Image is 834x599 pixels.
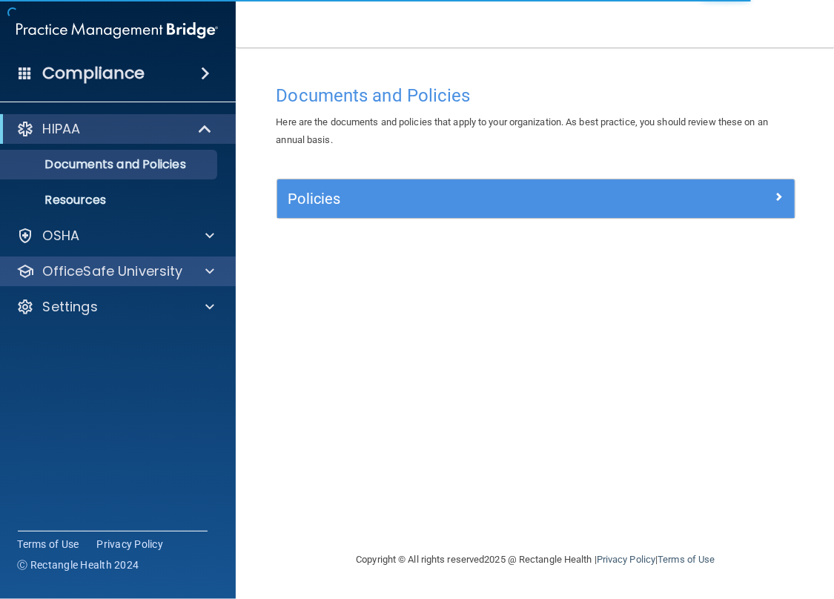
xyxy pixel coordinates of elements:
a: Terms of Use [18,537,79,552]
a: Settings [16,298,214,316]
a: Terms of Use [658,554,715,565]
a: HIPAA [16,120,214,138]
div: Copyright © All rights reserved 2025 @ Rectangle Health | | [265,536,807,583]
a: OfficeSafe University [16,262,214,280]
h4: Documents and Policies [277,86,795,105]
p: Settings [43,298,98,316]
p: OfficeSafe University [43,262,183,280]
a: OSHA [16,227,214,245]
a: Privacy Policy [97,537,164,552]
img: PMB logo [16,16,218,45]
h4: Compliance [42,63,145,84]
span: Ⓒ Rectangle Health 2024 [18,557,139,572]
p: Documents and Policies [8,157,211,172]
p: OSHA [43,227,80,245]
a: Policies [288,187,784,211]
span: Here are the documents and policies that apply to your organization. As best practice, you should... [277,116,769,145]
p: Resources [8,193,211,208]
h5: Policies [288,191,655,207]
p: HIPAA [43,120,81,138]
a: Privacy Policy [597,554,655,565]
